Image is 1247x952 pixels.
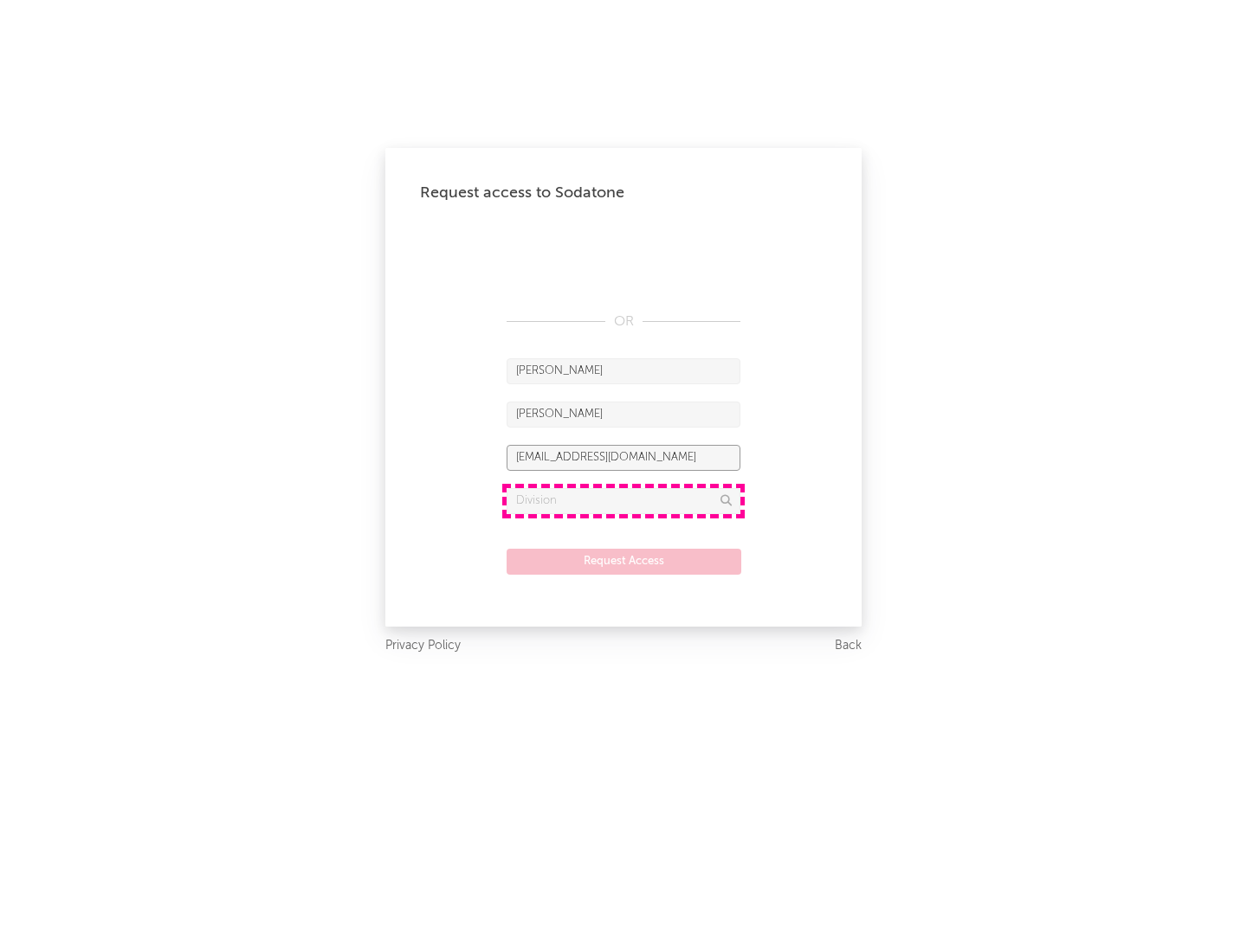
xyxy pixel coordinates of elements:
[507,402,740,428] input: Last Name
[507,312,740,332] div: OR
[420,183,827,203] div: Request access to Sodatone
[507,445,740,471] input: Email
[385,635,461,657] a: Privacy Policy
[507,358,740,384] input: First Name
[507,488,740,514] input: Division
[835,635,862,657] a: Back
[507,549,741,575] button: Request Access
